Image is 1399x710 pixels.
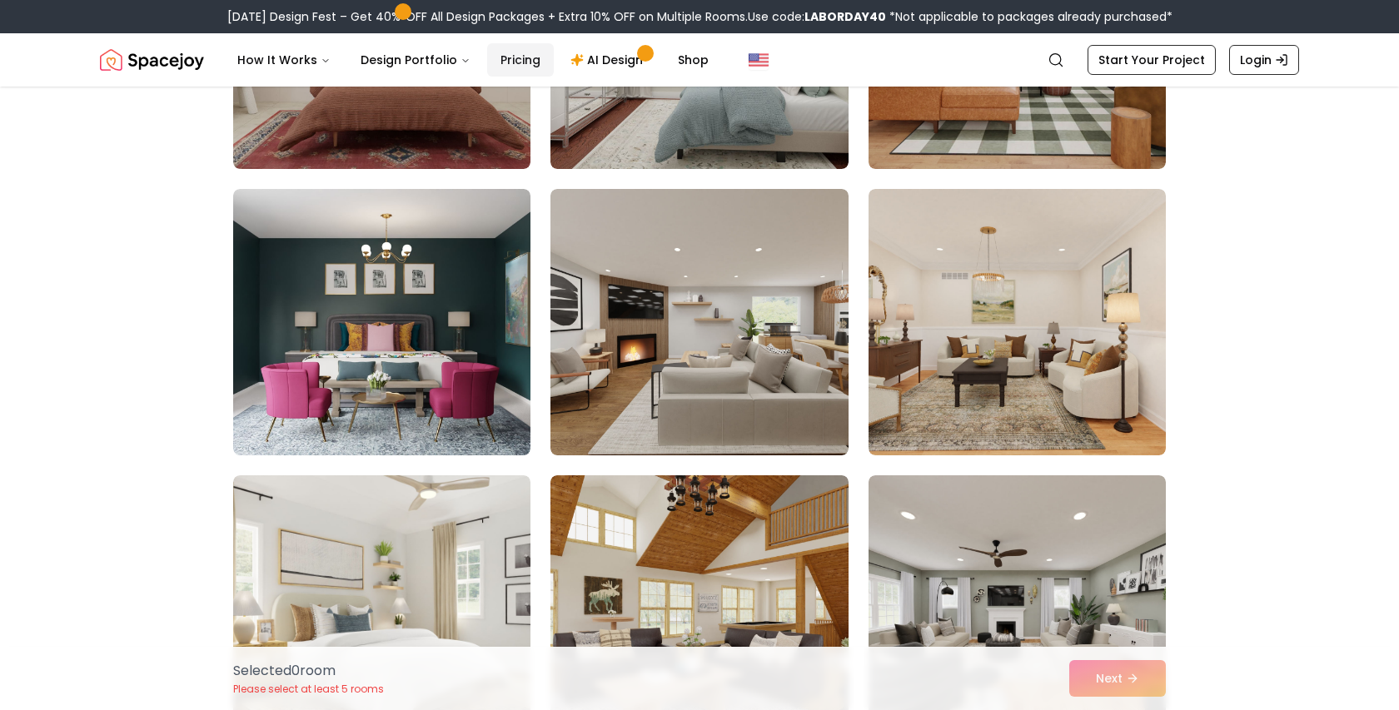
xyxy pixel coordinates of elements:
button: Design Portfolio [347,43,484,77]
a: Spacejoy [100,43,204,77]
p: Please select at least 5 rooms [233,683,384,696]
nav: Global [100,33,1299,87]
a: Pricing [487,43,554,77]
span: *Not applicable to packages already purchased* [886,8,1172,25]
a: Shop [665,43,722,77]
a: Login [1229,45,1299,75]
img: Room room-42 [869,189,1166,455]
span: Use code: [748,8,886,25]
a: AI Design [557,43,661,77]
b: LABORDAY40 [804,8,886,25]
p: Selected 0 room [233,661,384,681]
img: Room room-40 [233,189,530,455]
img: Spacejoy Logo [100,43,204,77]
img: Room room-41 [550,189,848,455]
img: United States [749,50,769,70]
a: Start Your Project [1088,45,1216,75]
div: [DATE] Design Fest – Get 40% OFF All Design Packages + Extra 10% OFF on Multiple Rooms. [227,8,1172,25]
nav: Main [224,43,722,77]
button: How It Works [224,43,344,77]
